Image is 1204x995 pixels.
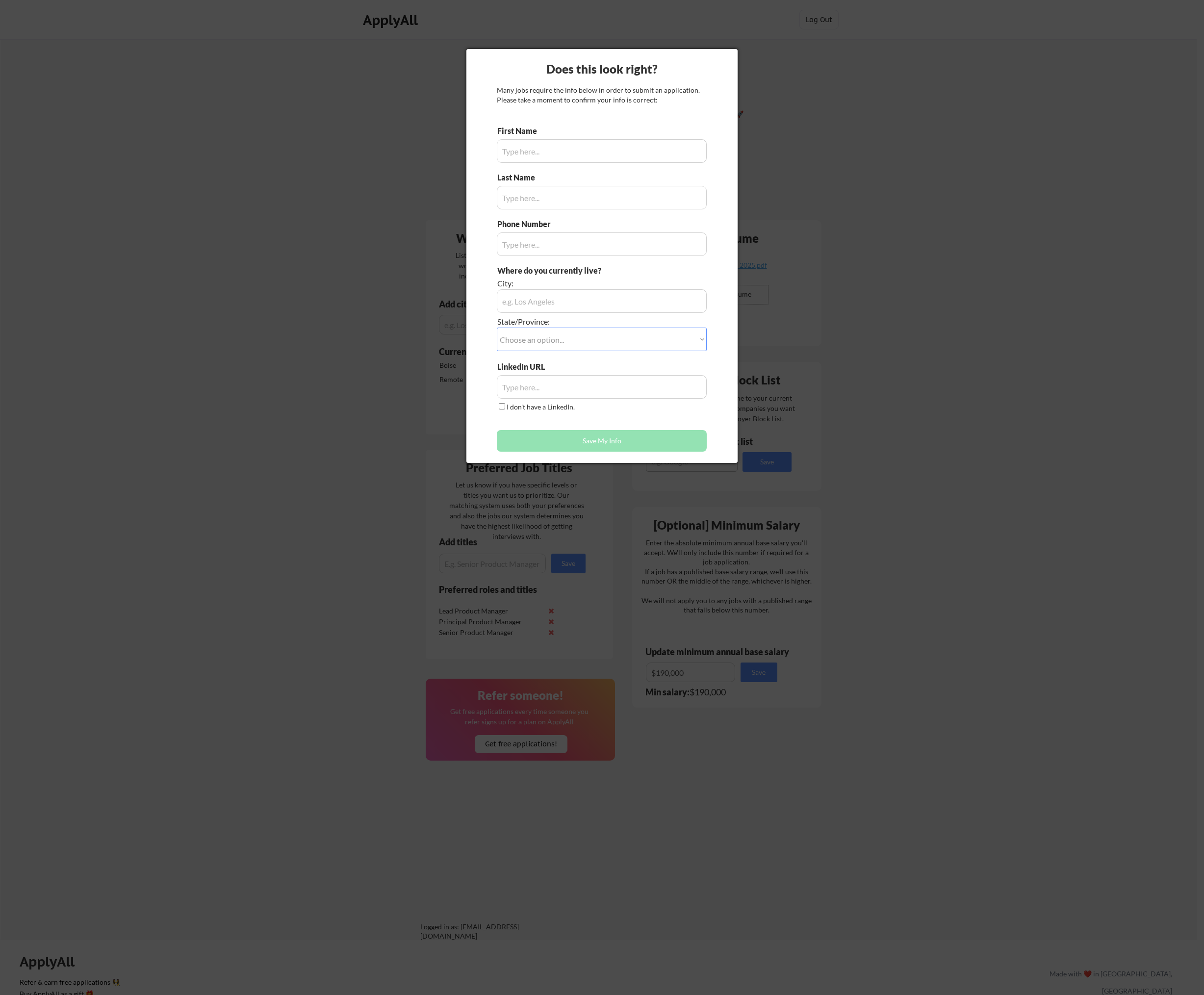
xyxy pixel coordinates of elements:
div: Phone Number [497,219,556,230]
input: Type here... [497,375,707,399]
input: Type here... [497,232,707,256]
div: State/Province: [497,316,652,327]
div: First Name [497,126,545,136]
input: e.g. Los Angeles [497,289,707,313]
div: Does this look right? [466,61,738,77]
div: Where do you currently live? [497,265,652,276]
input: Type here... [497,139,707,163]
input: Type here... [497,186,707,209]
button: Save My Info [497,430,707,452]
div: Many jobs require the info below in order to submit an application. Please take a moment to confi... [497,85,707,104]
div: LinkedIn URL [497,361,570,372]
div: City: [497,278,652,289]
label: I don't have a LinkedIn. [507,403,575,411]
div: Last Name [497,172,545,183]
